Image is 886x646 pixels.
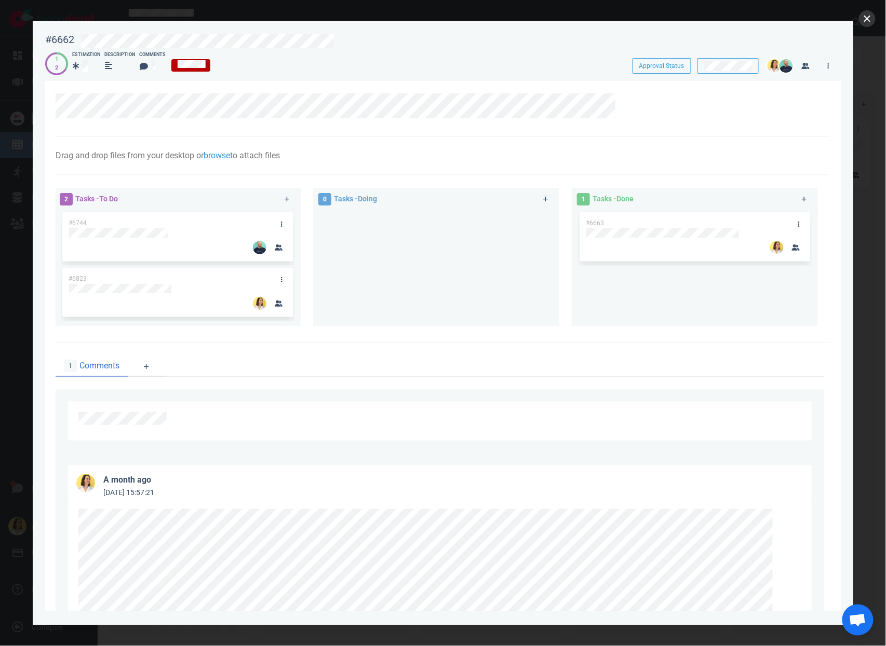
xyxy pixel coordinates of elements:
img: 26 [768,59,781,73]
div: #6662 [45,33,74,46]
button: Approval Status [633,58,691,74]
span: Tasks - Doing [334,195,377,203]
div: Description [104,51,135,59]
img: 26 [770,241,784,254]
div: Comments [139,51,166,59]
span: Tasks - Done [593,195,634,203]
img: 26 [253,297,266,310]
div: Estimation [72,51,100,59]
span: 2 [60,193,73,205]
div: 1 [55,55,58,64]
span: Tasks - To Do [75,195,118,203]
span: to attach files [230,150,280,160]
div: 2 [55,64,58,73]
a: browse [204,150,230,160]
span: 1 [64,360,77,372]
button: close [859,10,876,27]
img: 26 [780,59,793,73]
img: 36 [76,474,95,492]
img: 26 [253,241,266,254]
span: #6823 [69,275,87,282]
div: Ouvrir le chat [842,604,874,636]
span: #6663 [586,219,604,227]
span: 1 [577,193,590,205]
span: Drag and drop files from your desktop or [56,150,204,160]
small: [DATE] 15:57:21 [103,488,154,497]
div: a month ago [103,474,151,486]
span: #6744 [69,219,87,227]
span: 0 [318,193,331,205]
span: Comments [79,360,119,372]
